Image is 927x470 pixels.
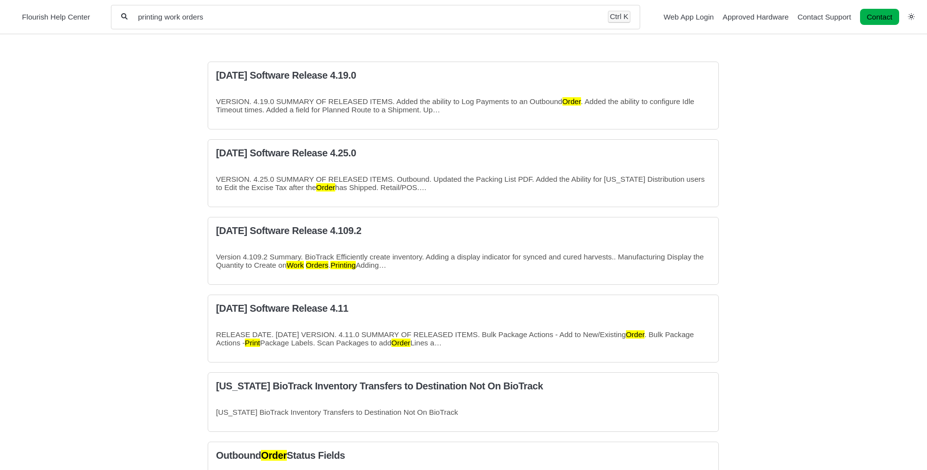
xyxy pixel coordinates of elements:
[216,175,711,192] p: VERSION. 4.25.0 SUMMARY OF RELEASED ITEMS. Outbound. Updated the Packing List PDF. Added the Abil...
[208,139,719,207] a: 2020.11.30 Software Release 4.25.0 article card
[216,303,711,314] h3: [DATE] Software Release 4.11
[12,10,90,23] a: Flourish Help Center
[208,372,719,432] a: New York BioTrack Inventory Transfers to Destination Not On BioTrack article card
[12,10,17,23] img: Flourish Help Center Logo
[261,450,287,461] mark: Order
[208,295,719,363] a: 2020.05.04 Software Release 4.11 article card
[858,10,902,24] li: Contact desktop
[664,13,714,21] a: Web App Login navigation item
[391,339,410,347] mark: Order
[216,225,711,236] h3: [DATE] Software Release 4.109.2
[216,70,711,81] h3: [DATE] Software Release 4.19.0
[331,261,356,269] mark: Printing
[624,12,628,21] kbd: K
[216,408,711,416] p: [US_STATE] BioTrack Inventory Transfers to Destination Not On BioTrack
[287,261,304,269] mark: Work
[216,330,711,347] p: RELEASE DATE. [DATE] VERSION. 4.11.0 SUMMARY OF RELEASED ITEMS. Bulk Package Actions - Add to New...
[137,12,599,21] input: Help Me With...
[216,381,711,392] h3: [US_STATE] BioTrack Inventory Transfers to Destination Not On BioTrack
[216,148,711,159] h3: [DATE] Software Release 4.25.0
[626,330,645,339] mark: Order
[245,339,260,347] mark: Print
[860,9,899,25] a: Contact
[723,13,789,21] a: Approved Hardware navigation item
[216,97,711,114] p: VERSION. 4.19.0 SUMMARY OF RELEASED ITEMS. Added the ability to Log Payments to an Outbound . Add...
[216,450,711,461] h3: Outbound Status Fields
[610,12,622,21] kbd: Ctrl
[208,62,719,129] a: 2020.09.02 Software Release 4.19.0 article card
[306,261,328,269] mark: Orders
[908,12,915,21] a: Switch dark mode setting
[562,97,581,106] mark: Order
[316,183,335,192] mark: Order
[208,217,719,285] a: 2024.08.20 Software Release 4.109.2 article card
[798,13,851,21] a: Contact Support navigation item
[22,13,90,21] span: Flourish Help Center
[216,253,711,269] p: Version 4.109.2 Summary. BioTrack Efficiently create inventory. Adding a display indicator for sy...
